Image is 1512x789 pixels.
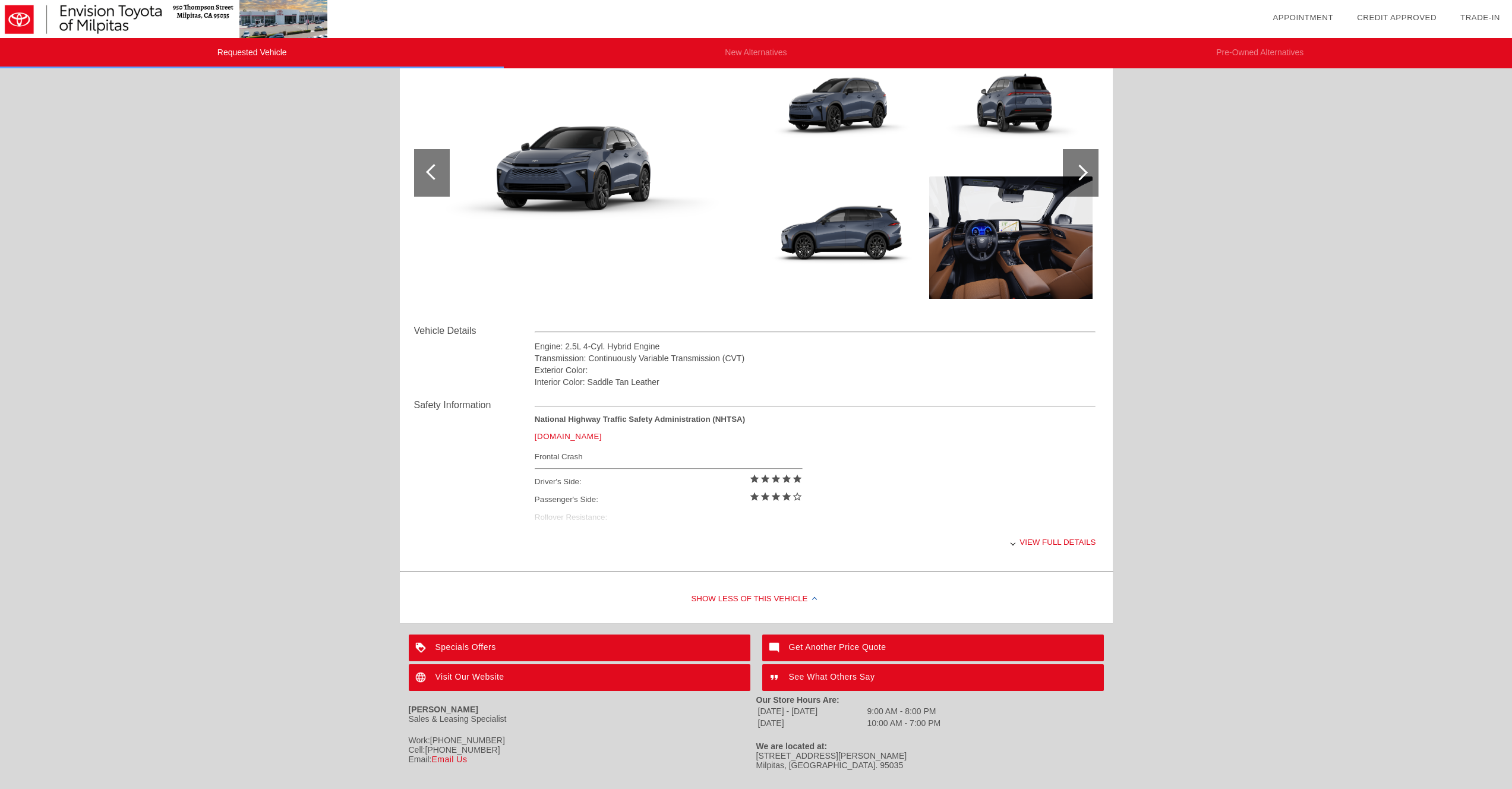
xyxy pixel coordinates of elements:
[756,741,828,751] strong: We are located at:
[760,176,923,299] img: image.png
[757,718,866,728] td: [DATE]
[409,705,478,714] strong: [PERSON_NAME]
[535,340,1096,352] div: Engine: 2.5L 4-Cyl. Hybrid Engine
[749,474,760,484] i: star
[400,576,1113,623] div: Show Less of this Vehicle
[425,745,500,755] span: [PHONE_NUMBER]
[929,47,1093,169] img: image.png
[762,635,789,661] img: ic_mode_comment_white_24dp_2x.png
[409,736,756,745] div: Work:
[792,474,803,484] i: star
[409,745,756,755] div: Cell:
[409,755,756,764] div: Email:
[781,491,792,502] i: star
[1273,13,1333,22] a: Appointment
[535,449,803,464] div: Frontal Crash
[781,474,792,484] i: star
[756,695,839,705] strong: Our Store Hours Are:
[409,664,750,691] a: Visit Our Website
[414,398,535,412] div: Safety Information
[409,635,435,661] img: ic_loyalty_white_24dp_2x.png
[409,664,435,691] img: ic_language_white_24dp_2x.png
[535,376,1096,388] div: Interior Color: Saddle Tan Leather
[760,474,771,484] i: star
[867,718,942,728] td: 10:00 AM - 7:00 PM
[535,473,803,491] div: Driver's Side:
[535,528,1096,557] div: View full details
[414,324,535,338] div: Vehicle Details
[535,415,745,424] strong: National Highway Traffic Safety Administration (NHTSA)
[430,736,505,745] span: [PHONE_NUMBER]
[535,364,1096,376] div: Exterior Color:
[1357,13,1437,22] a: Credit Approved
[757,706,866,717] td: [DATE] - [DATE]
[762,635,1104,661] a: Get Another Price Quote
[749,491,760,502] i: star
[771,474,781,484] i: star
[771,491,781,502] i: star
[431,755,467,764] a: Email Us
[792,491,803,502] i: star_border
[1460,13,1500,22] a: Trade-In
[504,38,1008,68] li: New Alternatives
[409,714,756,724] div: Sales & Leasing Specialist
[756,751,1104,770] div: [STREET_ADDRESS][PERSON_NAME] Milpitas, [GEOGRAPHIC_DATA]. 95035
[1008,38,1512,68] li: Pre-Owned Alternatives
[760,491,771,502] i: star
[929,176,1093,299] img: image.png
[414,78,751,268] img: image.png
[409,635,750,661] a: Specials Offers
[535,352,1096,364] div: Transmission: Continuously Variable Transmission (CVT)
[760,47,923,169] img: image.png
[535,491,803,509] div: Passenger's Side:
[867,706,942,717] td: 9:00 AM - 8:00 PM
[535,432,602,441] a: [DOMAIN_NAME]
[762,664,789,691] img: ic_format_quote_white_24dp_2x.png
[762,664,1104,691] a: See What Others Say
